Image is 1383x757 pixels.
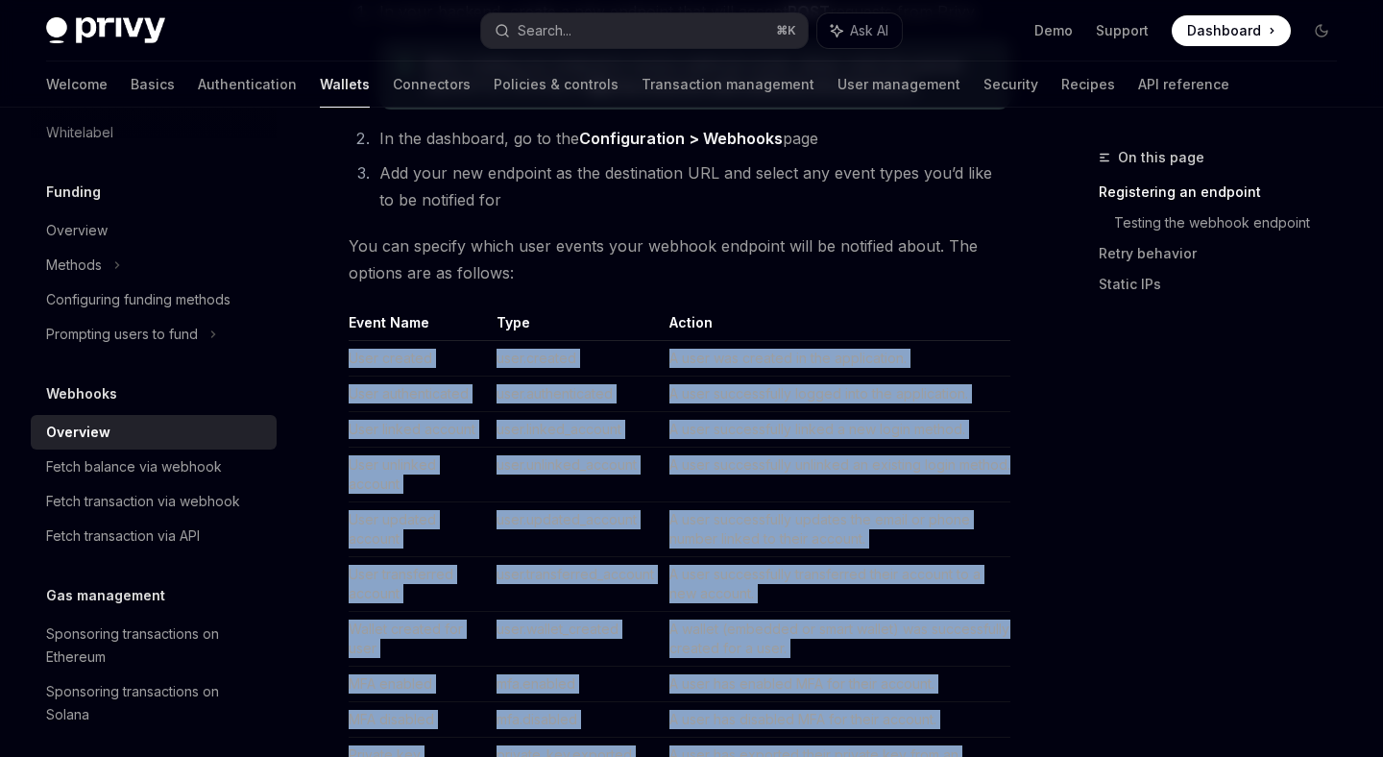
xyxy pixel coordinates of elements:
[31,213,277,248] a: Overview
[983,61,1038,108] a: Security
[46,623,265,669] div: Sponsoring transactions on Ethereum
[46,288,230,311] div: Configuring funding methods
[349,341,488,377] td: User created
[46,254,102,277] div: Methods
[1187,21,1261,40] span: Dashboard
[662,502,1010,557] td: A user successfully updates the email or phone number linked to their account.
[662,667,1010,702] td: A user has enabled MFA for their account.
[46,382,117,405] h5: Webhooks
[349,557,488,612] td: User transferred account
[494,61,619,108] a: Policies & controls
[662,313,1010,341] th: Action
[349,667,488,702] td: MFA enabled
[46,455,222,478] div: Fetch balance via webhook
[1061,61,1115,108] a: Recipes
[662,448,1010,502] td: A user successfully unlinked an existing login method.
[46,525,200,548] div: Fetch transaction via API
[579,129,783,148] strong: Configuration > Webhooks
[46,421,110,444] div: Overview
[662,341,1010,377] td: A user was created in the application.
[662,557,1010,612] td: A user successfully transferred their account to a new account.
[1099,238,1352,269] a: Retry behavior
[1099,177,1352,208] a: Registering an endpoint
[349,313,488,341] th: Event Name
[349,232,1010,286] span: You can specify which user events your webhook endpoint will be notified about. The options are a...
[489,557,662,612] td: user.transferred_account
[489,377,662,412] td: user.authenticated
[489,502,662,557] td: user.updated_account
[46,680,265,726] div: Sponsoring transactions on Solana
[379,129,818,148] span: In the dashboard, go to the page
[489,341,662,377] td: user.created
[776,23,796,38] span: ⌘ K
[46,17,165,44] img: dark logo
[349,502,488,557] td: User updated account
[31,484,277,519] a: Fetch transaction via webhook
[46,323,198,346] div: Prompting users to fund
[31,450,277,484] a: Fetch balance via webhook
[481,13,807,48] button: Search...⌘K
[46,584,165,607] h5: Gas management
[1138,61,1229,108] a: API reference
[489,612,662,667] td: user.wallet_created
[489,448,662,502] td: user.unlinked_account
[349,702,488,738] td: MFA disabled
[46,181,101,204] h5: Funding
[489,313,662,341] th: Type
[662,612,1010,667] td: A wallet (embedded or smart wallet) was successfully created for a user.
[662,702,1010,738] td: A user has disabled MFA for their account.
[837,61,960,108] a: User management
[349,448,488,502] td: User unlinked account
[642,61,814,108] a: Transaction management
[320,61,370,108] a: Wallets
[1096,21,1149,40] a: Support
[31,617,277,674] a: Sponsoring transactions on Ethereum
[131,61,175,108] a: Basics
[662,377,1010,412] td: A user successfully logged into the application.
[379,163,992,209] span: Add your new endpoint as the destination URL and select any event types you’d like to be notified...
[850,21,888,40] span: Ask AI
[662,412,1010,448] td: A user successfully linked a new login method.
[46,61,108,108] a: Welcome
[198,61,297,108] a: Authentication
[349,377,488,412] td: User authenticated
[489,412,662,448] td: user.linked_account
[393,61,471,108] a: Connectors
[31,674,277,732] a: Sponsoring transactions on Solana
[518,19,571,42] div: Search...
[46,490,240,513] div: Fetch transaction via webhook
[31,519,277,553] a: Fetch transaction via API
[31,415,277,450] a: Overview
[489,702,662,738] td: mfa.disabled
[349,412,488,448] td: User linked account
[1114,208,1352,238] a: Testing the webhook endpoint
[1099,269,1352,300] a: Static IPs
[1172,15,1291,46] a: Dashboard
[817,13,902,48] button: Ask AI
[46,219,108,242] div: Overview
[31,282,277,317] a: Configuring funding methods
[1118,146,1204,169] span: On this page
[489,667,662,702] td: mfa.enabled
[1306,15,1337,46] button: Toggle dark mode
[349,612,488,667] td: Wallet created for user
[1034,21,1073,40] a: Demo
